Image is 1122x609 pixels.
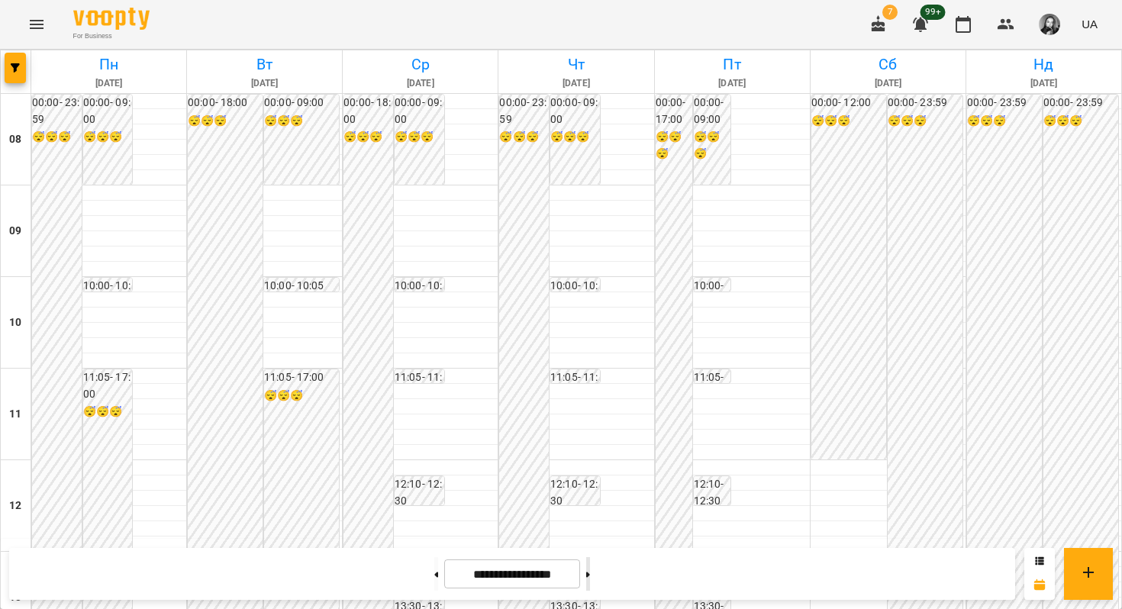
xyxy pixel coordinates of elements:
[967,113,1042,130] h6: 😴😴😴
[264,278,339,295] h6: 10:00 - 10:05
[395,129,444,146] h6: 😴😴😴
[264,95,339,111] h6: 00:00 - 09:00
[813,76,963,91] h6: [DATE]
[501,76,651,91] h6: [DATE]
[657,76,808,91] h6: [DATE]
[83,369,133,402] h6: 11:05 - 17:00
[343,95,393,127] h6: 00:00 - 18:00
[189,53,340,76] h6: Вт
[9,223,21,240] h6: 09
[694,129,730,162] h6: 😴😴😴
[694,278,730,311] h6: 10:00 - 10:05
[969,76,1119,91] h6: [DATE]
[888,113,962,130] h6: 😴😴😴
[73,31,150,41] span: For Business
[813,53,963,76] h6: Сб
[550,278,600,311] h6: 10:00 - 10:05
[1043,95,1118,111] h6: 00:00 - 23:59
[264,113,339,130] h6: 😴😴😴
[264,388,339,404] h6: 😴😴😴
[811,113,886,130] h6: 😴😴😴
[882,5,898,20] span: 7
[345,76,495,91] h6: [DATE]
[9,131,21,148] h6: 08
[920,5,946,20] span: 99+
[395,476,444,509] h6: 12:10 - 12:30
[969,53,1119,76] h6: Нд
[264,369,339,386] h6: 11:05 - 17:00
[83,278,133,311] h6: 10:00 - 10:05
[395,369,444,402] h6: 11:05 - 11:10
[34,53,184,76] h6: Пн
[188,95,263,111] h6: 00:00 - 18:00
[550,369,600,402] h6: 11:05 - 11:10
[345,53,495,76] h6: Ср
[395,95,444,127] h6: 00:00 - 09:00
[73,8,150,30] img: Voopty Logo
[657,53,808,76] h6: Пт
[32,129,82,146] h6: 😴😴😴
[811,95,886,111] h6: 00:00 - 12:00
[18,6,55,43] button: Menu
[550,129,600,146] h6: 😴😴😴
[83,404,133,420] h6: 😴😴😴
[501,53,651,76] h6: Чт
[656,129,692,162] h6: 😴😴😴
[694,476,730,509] h6: 12:10 - 12:30
[395,278,444,311] h6: 10:00 - 10:05
[32,95,82,127] h6: 00:00 - 23:59
[9,314,21,331] h6: 10
[9,498,21,514] h6: 12
[694,95,730,127] h6: 00:00 - 09:00
[888,95,962,111] h6: 00:00 - 23:59
[1043,113,1118,130] h6: 😴😴😴
[656,95,692,127] h6: 00:00 - 17:00
[694,369,730,402] h6: 11:05 - 11:10
[189,76,340,91] h6: [DATE]
[550,95,600,127] h6: 00:00 - 09:00
[343,129,393,146] h6: 😴😴😴
[550,476,600,509] h6: 12:10 - 12:30
[83,95,133,127] h6: 00:00 - 09:00
[1082,16,1098,32] span: UA
[188,113,263,130] h6: 😴😴😴
[967,95,1042,111] h6: 00:00 - 23:59
[83,129,133,146] h6: 😴😴😴
[34,76,184,91] h6: [DATE]
[9,406,21,423] h6: 11
[1075,10,1104,38] button: UA
[1039,14,1060,35] img: 9e1ebfc99129897ddd1a9bdba1aceea8.jpg
[499,95,549,127] h6: 00:00 - 23:59
[499,129,549,146] h6: 😴😴😴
